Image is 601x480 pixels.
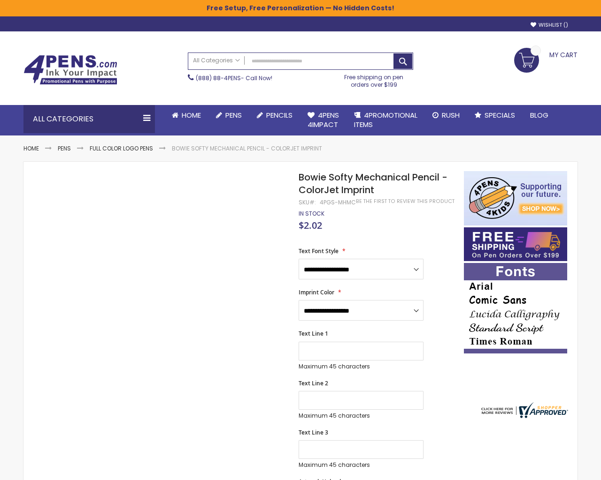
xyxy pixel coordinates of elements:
div: 4PGS-MHMC [320,199,356,206]
span: Text Font Style [299,247,339,255]
span: Specials [485,110,515,120]
a: All Categories [188,53,245,68]
p: Maximum 45 characters [299,412,424,420]
img: 4Pens Custom Pens and Promotional Products [23,55,117,85]
a: Pens [58,144,71,152]
a: Blog [523,105,556,126]
span: 4Pens 4impact [308,110,339,129]
span: - Call Now! [196,74,272,82]
span: Text Line 2 [299,379,328,387]
span: In stock [299,210,324,217]
img: 4pens 4 kids [464,171,567,225]
a: Home [23,144,39,152]
p: Maximum 45 characters [299,461,424,469]
a: Rush [425,105,467,126]
div: Free shipping on pen orders over $199 [335,70,414,89]
span: Home [182,110,201,120]
a: Be the first to review this product [356,198,455,205]
a: (888) 88-4PENS [196,74,241,82]
span: Rush [442,110,460,120]
img: Free shipping on orders over $199 [464,227,567,261]
a: Pens [208,105,249,126]
span: Bowie Softy Mechanical Pencil - ColorJet Imprint [299,171,447,196]
span: Imprint Color [299,288,334,296]
a: 4pens.com certificate URL [479,412,568,420]
a: Specials [467,105,523,126]
span: Pencils [266,110,293,120]
span: $2.02 [299,219,322,232]
p: Maximum 45 characters [299,363,424,370]
span: All Categories [193,57,240,64]
a: Wishlist [531,22,568,29]
div: All Categories [23,105,155,133]
img: 4pens.com widget logo [479,402,568,418]
div: Availability [299,210,324,217]
li: Bowie Softy Mechanical Pencil - ColorJet Imprint [172,145,322,152]
a: 4Pens4impact [300,105,347,135]
span: Text Line 1 [299,330,328,337]
a: 4PROMOTIONALITEMS [347,105,425,135]
a: Full Color Logo Pens [90,144,153,152]
img: font-personalization-examples [464,263,567,353]
span: Pens [225,110,242,120]
strong: SKU [299,198,316,206]
span: Text Line 3 [299,428,328,436]
span: 4PROMOTIONAL ITEMS [354,110,417,129]
a: Pencils [249,105,300,126]
span: Blog [530,110,548,120]
a: Home [164,105,208,126]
